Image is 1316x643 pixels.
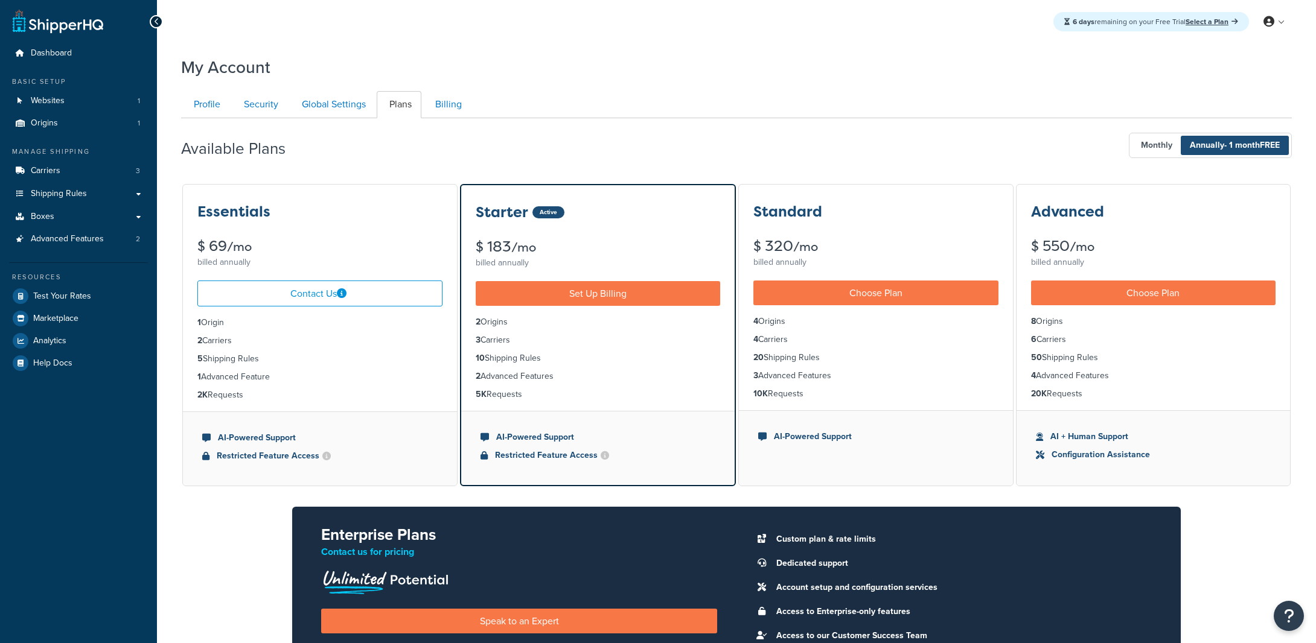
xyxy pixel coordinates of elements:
h3: Standard [753,204,822,220]
strong: 4 [753,333,758,346]
div: $ 320 [753,239,998,254]
strong: 3 [753,369,758,382]
li: Carriers [753,333,998,346]
li: Configuration Assistance [1036,448,1271,461]
li: Account setup and configuration services [770,579,1152,596]
span: 1 [138,96,140,106]
li: AI-Powered Support [202,431,438,445]
li: Carriers [1031,333,1276,346]
h1: My Account [181,55,270,79]
li: Shipping Rules [476,352,721,365]
span: Origins [31,118,58,128]
strong: 2 [476,315,481,328]
div: Resources [9,272,148,282]
div: Basic Setup [9,77,148,87]
span: Annually [1181,136,1289,155]
li: AI-Powered Support [481,431,716,444]
a: Security [231,91,288,118]
li: Restricted Feature Access [481,449,716,462]
li: Requests [476,388,721,401]
div: Manage Shipping [9,147,148,157]
span: 3 [136,166,140,176]
li: Restricted Feature Access [202,449,438,463]
a: Choose Plan [1031,280,1276,305]
a: Billing [423,91,471,118]
strong: 2 [197,334,202,347]
a: Help Docs [9,352,148,374]
span: Carriers [31,166,60,176]
li: Requests [197,388,442,402]
div: remaining on your Free Trial [1053,12,1249,31]
a: ShipperHQ Home [13,9,103,33]
li: Dedicated support [770,555,1152,572]
li: Shipping Rules [1031,351,1276,364]
a: Speak to an Expert [321,609,717,633]
small: /mo [511,239,536,256]
button: Open Resource Center [1274,601,1304,631]
strong: 4 [753,315,758,328]
p: Contact us for pricing [321,543,717,560]
li: Carriers [476,334,721,347]
li: Access to Enterprise-only features [770,603,1152,620]
a: Dashboard [9,42,148,65]
a: Select a Plan [1186,16,1238,27]
span: Test Your Rates [33,291,91,302]
li: Websites [9,90,148,112]
strong: 5K [476,388,487,401]
li: Shipping Rules [197,352,442,366]
span: Analytics [33,336,66,346]
li: Requests [753,387,998,401]
li: Shipping Rules [9,183,148,205]
li: Advanced Features [9,228,148,250]
strong: 10K [753,387,768,400]
a: Global Settings [289,91,375,118]
a: Analytics [9,330,148,352]
li: Requests [1031,387,1276,401]
small: /mo [227,238,252,255]
a: Marketplace [9,308,148,329]
h3: Essentials [197,204,270,220]
small: /mo [793,238,818,255]
li: AI + Human Support [1036,430,1271,443]
a: Boxes [9,206,148,228]
li: Carriers [197,334,442,347]
span: - 1 month [1224,139,1280,151]
strong: 4 [1031,369,1036,382]
strong: 50 [1031,351,1042,364]
div: $ 550 [1031,239,1276,254]
h2: Available Plans [181,140,304,157]
span: 2 [136,234,140,244]
a: Contact Us [197,280,442,306]
strong: 20 [753,351,764,364]
h3: Advanced [1031,204,1104,220]
span: Boxes [31,212,54,222]
strong: 6 [1031,333,1037,346]
div: $ 69 [197,239,442,254]
div: billed annually [753,254,998,271]
span: 1 [138,118,140,128]
a: Plans [377,91,421,118]
strong: 1 [197,316,201,329]
li: Custom plan & rate limits [770,531,1152,548]
b: FREE [1260,139,1280,151]
li: AI-Powered Support [758,430,994,443]
li: Origins [753,315,998,328]
strong: 20K [1031,387,1047,400]
div: billed annually [197,254,442,271]
a: Advanced Features 2 [9,228,148,250]
li: Origins [9,112,148,135]
div: Active [532,206,564,218]
span: Monthly [1132,136,1181,155]
strong: 6 days [1073,16,1094,27]
li: Test Your Rates [9,285,148,307]
div: billed annually [1031,254,1276,271]
h3: Starter [476,204,528,220]
img: Unlimited Potential [321,566,449,594]
strong: 10 [476,352,485,364]
strong: 2 [476,370,481,382]
span: Marketplace [33,314,78,324]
